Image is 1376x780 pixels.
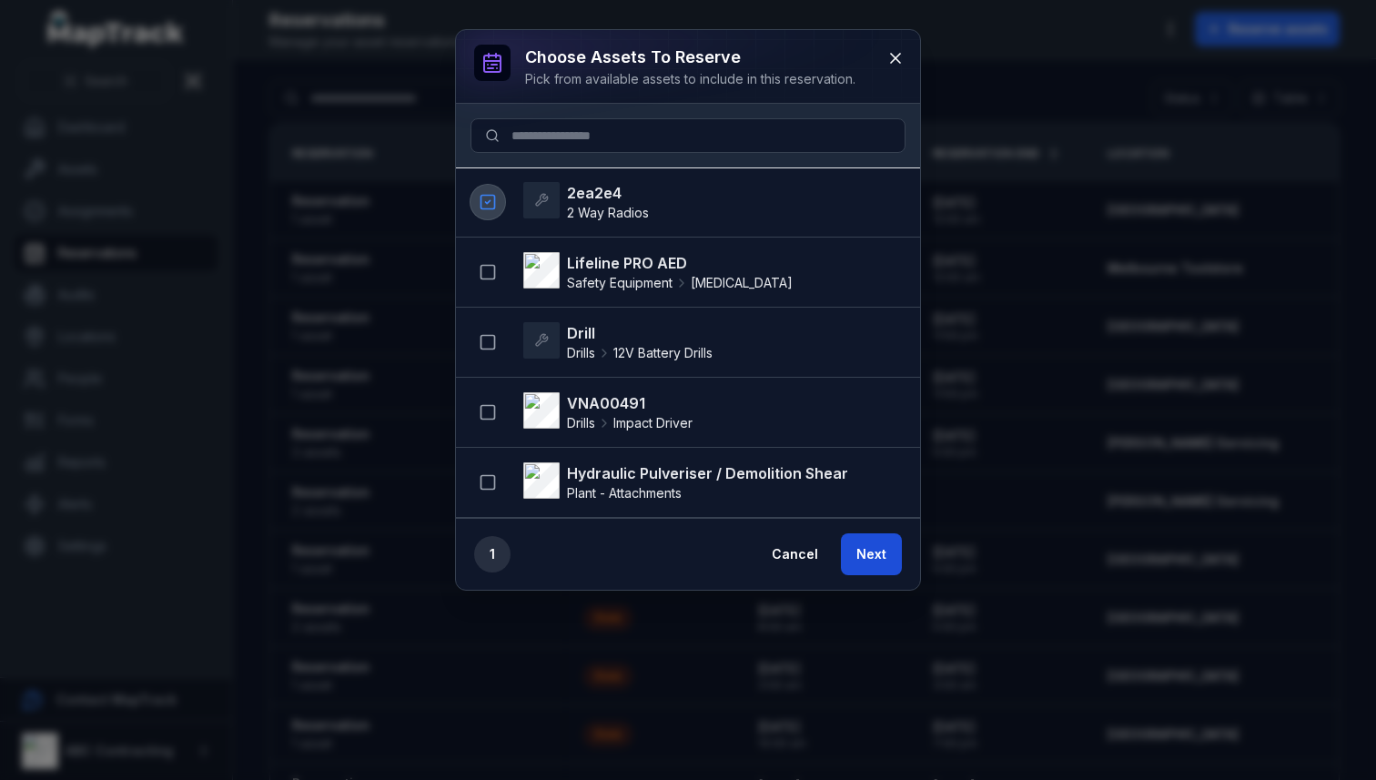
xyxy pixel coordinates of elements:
span: Drills [567,414,595,432]
span: 2 Way Radios [567,205,649,220]
button: Next [841,533,902,575]
span: Impact Driver [613,414,693,432]
div: Recent message [37,260,327,279]
h3: Choose assets to reserve [525,45,855,70]
div: You’ll get replies here and in your email: ✉️ [PERSON_NAME][EMAIL_ADDRESS][PERSON_NAME][DOMAIN_NA... [19,272,345,339]
span: Home [70,613,111,626]
span: Safety Equipment [567,274,673,292]
p: Welcome to MapTrack [36,160,328,222]
div: Close [313,29,346,62]
button: Messages [182,568,364,641]
div: Send us a message [37,365,304,384]
p: G'Day 👋 [36,129,328,160]
div: • 15m ago [145,306,208,325]
div: Pick from available assets to include in this reservation. [525,70,855,88]
span: Drills [567,344,595,362]
span: Messages [242,613,305,626]
span: Plant - Attachments [567,485,682,501]
button: Cancel [756,533,834,575]
strong: 2ea2e4 [567,182,649,204]
span: [MEDICAL_DATA] [691,274,793,292]
span: 12V Battery Drills [613,344,713,362]
div: MapTrack [81,306,141,325]
div: Recent messageYou’ll get replies here and in your email: ✉️ [PERSON_NAME][EMAIL_ADDRESS][PERSON_N... [18,245,346,340]
div: Send us a message [18,349,346,400]
strong: Drill [567,322,713,344]
strong: Hydraulic Pulveriser / Demolition Shear [567,462,848,484]
div: 1 [474,536,511,572]
strong: VNA00491 [567,392,693,414]
strong: Lifeline PRO AED [567,252,793,274]
span: You’ll get replies here and in your email: ✉️ [PERSON_NAME][EMAIL_ADDRESS][PERSON_NAME][DOMAIN_NA... [81,289,1046,303]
